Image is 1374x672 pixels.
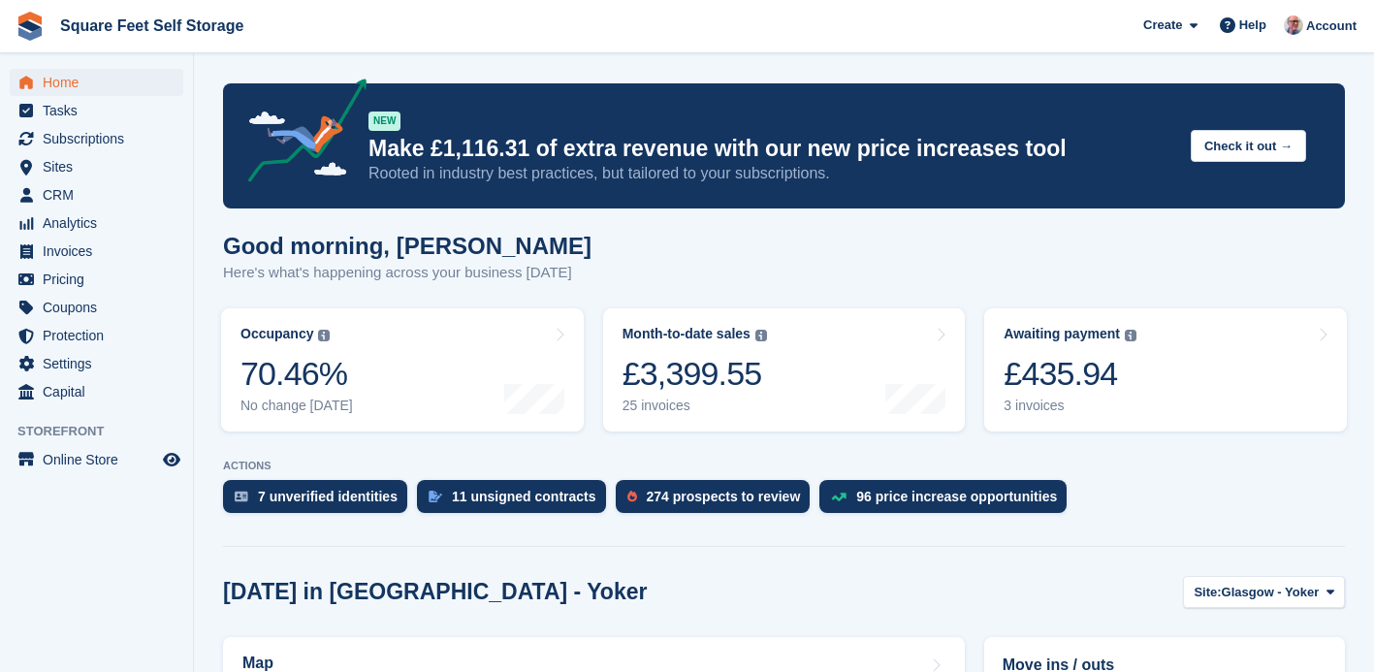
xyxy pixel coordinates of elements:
span: Help [1239,16,1266,35]
span: CRM [43,181,159,208]
a: Square Feet Self Storage [52,10,251,42]
img: contract_signature_icon-13c848040528278c33f63329250d36e43548de30e8caae1d1a13099fd9432cc5.svg [429,491,442,502]
span: Create [1143,16,1182,35]
img: prospect-51fa495bee0391a8d652442698ab0144808aea92771e9ea1ae160a38d050c398.svg [627,491,637,502]
span: Glasgow - Yoker [1222,583,1320,602]
a: menu [10,209,183,237]
span: Online Store [43,446,159,473]
span: Tasks [43,97,159,124]
a: menu [10,378,183,405]
span: Settings [43,350,159,377]
div: NEW [368,112,400,131]
span: Account [1306,16,1357,36]
img: price_increase_opportunities-93ffe204e8149a01c8c9dc8f82e8f89637d9d84a8eef4429ea346261dce0b2c0.svg [831,493,847,501]
span: Home [43,69,159,96]
div: 25 invoices [623,398,767,414]
div: 11 unsigned contracts [452,489,596,504]
img: icon-info-grey-7440780725fd019a000dd9b08b2336e03edf1995a4989e88bcd33f0948082b44.svg [755,330,767,341]
a: menu [10,350,183,377]
span: Invoices [43,238,159,265]
div: 70.46% [240,354,353,394]
a: 11 unsigned contracts [417,480,616,523]
h1: Good morning, [PERSON_NAME] [223,233,591,259]
a: menu [10,181,183,208]
img: icon-info-grey-7440780725fd019a000dd9b08b2336e03edf1995a4989e88bcd33f0948082b44.svg [318,330,330,341]
div: 274 prospects to review [647,489,801,504]
span: Coupons [43,294,159,321]
img: price-adjustments-announcement-icon-8257ccfd72463d97f412b2fc003d46551f7dbcb40ab6d574587a9cd5c0d94... [232,79,367,189]
a: menu [10,153,183,180]
div: Occupancy [240,326,313,342]
a: menu [10,97,183,124]
img: icon-info-grey-7440780725fd019a000dd9b08b2336e03edf1995a4989e88bcd33f0948082b44.svg [1125,330,1136,341]
div: 96 price increase opportunities [856,489,1057,504]
a: menu [10,266,183,293]
img: David Greer [1284,16,1303,35]
a: Awaiting payment £435.94 3 invoices [984,308,1347,432]
div: 3 invoices [1004,398,1136,414]
span: Sites [43,153,159,180]
p: Make £1,116.31 of extra revenue with our new price increases tool [368,135,1175,163]
a: menu [10,125,183,152]
span: Storefront [17,422,193,441]
span: Pricing [43,266,159,293]
span: Subscriptions [43,125,159,152]
a: Preview store [160,448,183,471]
img: verify_identity-adf6edd0f0f0b5bbfe63781bf79b02c33cf7c696d77639b501bdc392416b5a36.svg [235,491,248,502]
span: Capital [43,378,159,405]
a: menu [10,294,183,321]
button: Check it out → [1191,130,1306,162]
div: £3,399.55 [623,354,767,394]
button: Site: Glasgow - Yoker [1183,576,1345,608]
div: £435.94 [1004,354,1136,394]
div: 7 unverified identities [258,489,398,504]
span: Site: [1194,583,1221,602]
a: menu [10,69,183,96]
a: menu [10,322,183,349]
a: 274 prospects to review [616,480,820,523]
a: menu [10,446,183,473]
p: ACTIONS [223,460,1345,472]
a: 7 unverified identities [223,480,417,523]
span: Analytics [43,209,159,237]
h2: [DATE] in [GEOGRAPHIC_DATA] - Yoker [223,579,647,605]
p: Rooted in industry best practices, but tailored to your subscriptions. [368,163,1175,184]
div: Month-to-date sales [623,326,751,342]
span: Protection [43,322,159,349]
a: 96 price increase opportunities [819,480,1076,523]
p: Here's what's happening across your business [DATE] [223,262,591,284]
img: stora-icon-8386f47178a22dfd0bd8f6a31ec36ba5ce8667c1dd55bd0f319d3a0aa187defe.svg [16,12,45,41]
a: Occupancy 70.46% No change [DATE] [221,308,584,432]
a: menu [10,238,183,265]
div: Awaiting payment [1004,326,1120,342]
div: No change [DATE] [240,398,353,414]
h2: Map [242,655,273,672]
a: Month-to-date sales £3,399.55 25 invoices [603,308,966,432]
